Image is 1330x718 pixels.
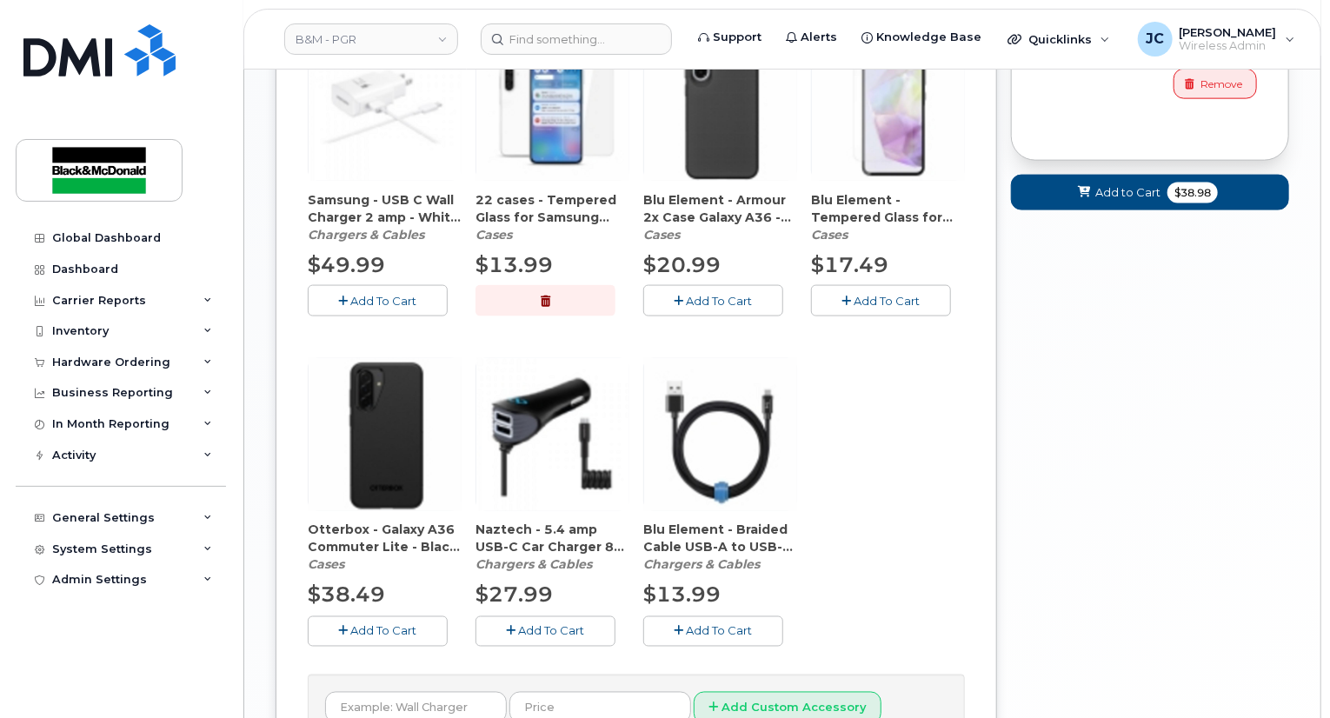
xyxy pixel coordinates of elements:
span: [PERSON_NAME] [1180,25,1277,39]
div: 22 cases - Tempered Glass for Samsung Galaxy A36 (CATGBE000138) [475,191,629,243]
em: Cases [308,557,344,573]
button: Add To Cart [643,285,783,316]
span: JC [1146,29,1164,50]
div: Blu Element - Tempered Glass for Galaxy A36 (CATGBE000139) [811,191,965,243]
em: Chargers & Cables [475,557,592,573]
a: Support [686,20,774,55]
img: accessory37070.JPG [644,28,797,181]
span: 22 cases - Tempered Glass for Samsung Galaxy A36 (CATGBE000138) [475,191,629,226]
span: Add to Cart [1095,184,1160,201]
span: Add To Cart [855,294,921,308]
span: $38.49 [308,582,385,608]
div: Otterbox - Galaxy A36 Commuter Lite - Black (CACABE000880) [308,522,462,574]
img: accessory37072.JPG [476,28,629,181]
span: Alerts [801,29,837,46]
span: Add To Cart [519,624,585,638]
em: Chargers & Cables [643,557,760,573]
span: $38.98 [1167,183,1218,203]
div: Naztech - 5.4 amp USB-C Car Charger 8ft (For Tablets) (CACCHI000067) [475,522,629,574]
input: Find something... [481,23,672,55]
a: Knowledge Base [849,20,994,55]
button: Add to Cart $38.98 [1011,175,1289,210]
img: accessory37071.JPG [309,358,462,511]
div: Blu Element - Armour 2x Case Galaxy A36 - Black (CACABE000879) [643,191,797,243]
a: Alerts [774,20,849,55]
em: Cases [811,227,848,243]
em: Cases [475,227,512,243]
span: $49.99 [308,252,385,277]
em: Cases [643,227,680,243]
span: Quicklinks [1028,32,1092,46]
button: Add To Cart [643,616,783,647]
span: Wireless Admin [1180,39,1277,53]
span: $13.99 [643,582,721,608]
span: Add To Cart [687,294,753,308]
div: Jackie Cox [1126,22,1307,57]
span: $20.99 [643,252,721,277]
button: Add To Cart [475,616,615,647]
span: Blu Element - Braided Cable USB-A to USB-C (4ft) – Black (CAMIPZ000176) [643,522,797,556]
div: Quicklinks [995,22,1122,57]
img: accessory37073.JPG [812,28,965,181]
span: Samsung - USB C Wall Charger 2 amp - White (CAHCPZ000055) [308,191,462,226]
em: Chargers & Cables [308,227,424,243]
button: Remove [1174,69,1257,99]
span: Blu Element - Tempered Glass for Galaxy A36 (CATGBE000139) [811,191,965,226]
span: $17.49 [811,252,888,277]
a: B&M - PGR [284,23,458,55]
img: accessory36354.JPG [309,28,462,181]
span: Add To Cart [687,624,753,638]
div: Blu Element - Braided Cable USB-A to USB-C (4ft) – Black (CAMIPZ000176) [643,522,797,574]
button: Add To Cart [308,616,448,647]
img: accessory36556.JPG [476,358,629,511]
span: Support [713,29,761,46]
button: Add To Cart [811,285,951,316]
span: Remove [1200,76,1242,92]
span: Add To Cart [351,294,417,308]
img: accessory36348.JPG [644,358,797,511]
div: Samsung - USB C Wall Charger 2 amp - White (CAHCPZ000055) [308,191,462,243]
span: Knowledge Base [876,29,981,46]
span: Blu Element - Armour 2x Case Galaxy A36 - Black (CACABE000879) [643,191,797,226]
span: Otterbox - Galaxy A36 Commuter Lite - Black (CACABE000880) [308,522,462,556]
span: $27.99 [475,582,553,608]
span: Add To Cart [351,624,417,638]
button: Add To Cart [308,285,448,316]
span: Naztech - 5.4 amp USB-C Car Charger 8ft (For Tablets) (CACCHI000067) [475,522,629,556]
span: $13.99 [475,252,553,277]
